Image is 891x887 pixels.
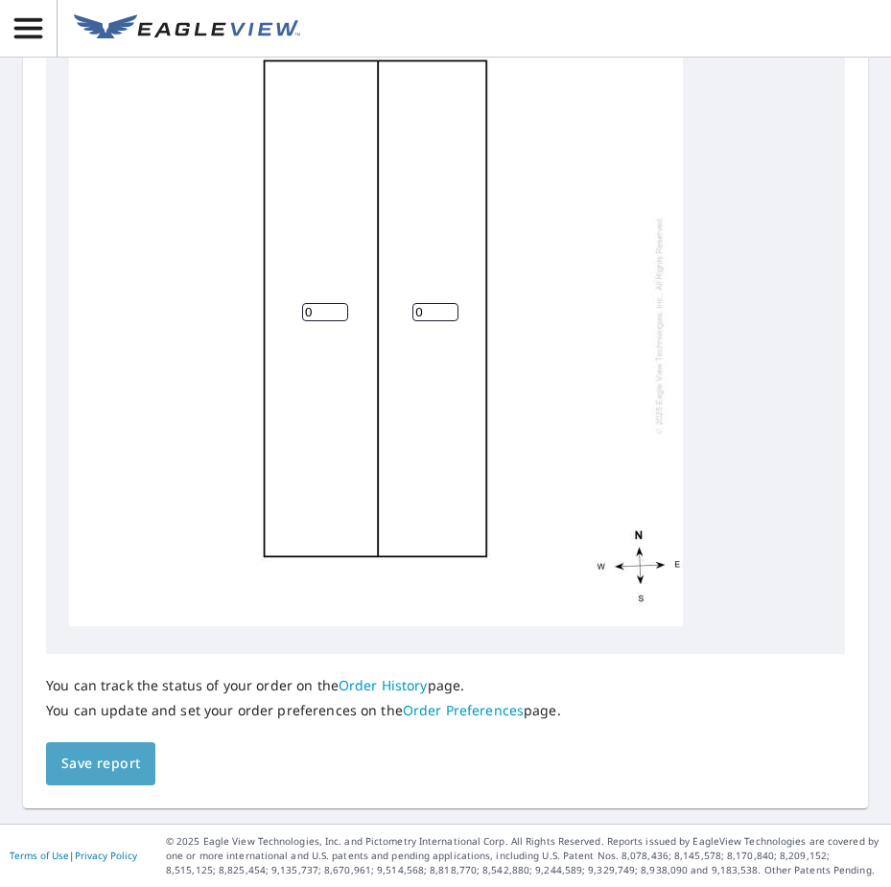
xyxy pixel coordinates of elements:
[339,676,428,694] a: Order History
[74,14,300,43] img: EV Logo
[46,702,561,719] p: You can update and set your order preferences on the page.
[10,850,137,861] p: |
[166,834,881,877] p: © 2025 Eagle View Technologies, Inc. and Pictometry International Corp. All Rights Reserved. Repo...
[46,677,561,694] p: You can track the status of your order on the page.
[10,849,69,862] a: Terms of Use
[61,752,140,776] span: Save report
[75,849,137,862] a: Privacy Policy
[403,701,524,719] a: Order Preferences
[46,742,155,785] button: Save report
